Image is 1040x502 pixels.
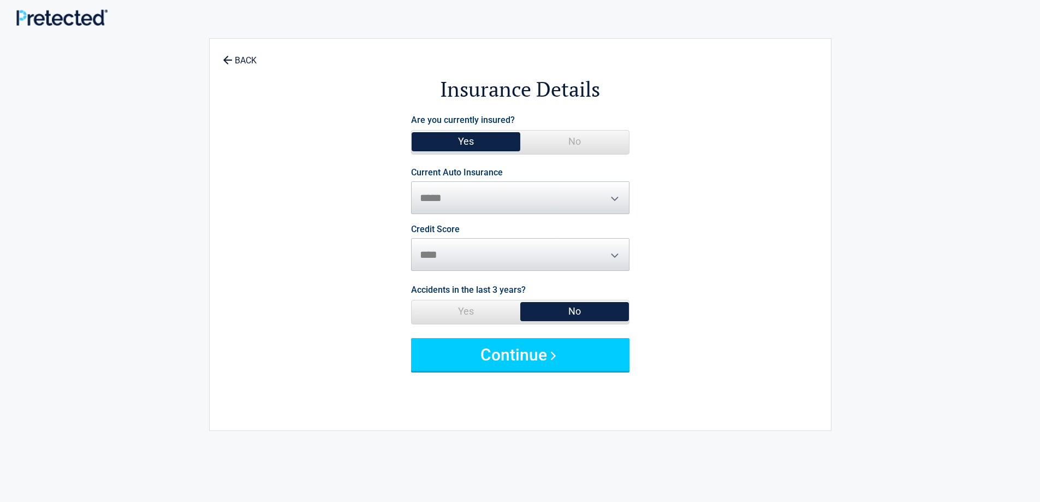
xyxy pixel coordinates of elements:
[412,300,520,322] span: Yes
[520,300,629,322] span: No
[411,225,460,234] label: Credit Score
[412,131,520,152] span: Yes
[411,113,515,127] label: Are you currently insured?
[16,9,108,26] img: Main Logo
[270,75,771,103] h2: Insurance Details
[411,168,503,177] label: Current Auto Insurance
[411,338,629,371] button: Continue
[411,282,526,297] label: Accidents in the last 3 years?
[520,131,629,152] span: No
[221,46,259,65] a: BACK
